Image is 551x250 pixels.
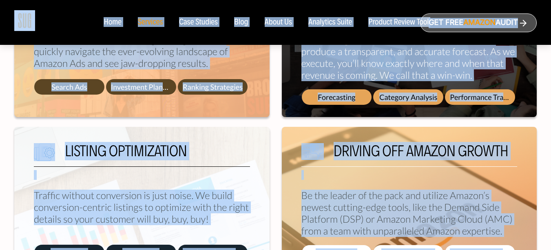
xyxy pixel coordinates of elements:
[34,22,250,69] p: We maximize your performance through Search Ads and our claim to fame ranking strategies. You’ll ...
[34,190,250,225] p: Traffic without conversion is just noise. We build conversion-centric listings to optimize with t...
[301,143,518,167] h5: Driving off Amazon growth
[138,18,163,27] a: Services
[34,143,55,161] img: We are Smart
[463,18,496,27] span: Amazon
[234,18,248,27] a: Blog
[106,79,176,95] span: Investment Planning
[301,190,518,237] p: Be the leader of the pack and utilize Amazon’s newest cutting-edge tools, like the Demand Side Pl...
[14,10,35,31] img: Sug
[301,22,518,81] p: Thanks to our extensive market research and data-driven insights from SUG’s proprietary tools to ...
[368,18,429,27] a: Product Review Tool
[34,79,104,95] span: Search Ads
[178,79,248,95] span: Ranking Strategies
[373,89,443,105] span: Category Analysis
[104,18,121,27] a: Home
[445,89,515,105] span: Performance Tracking
[420,13,537,32] a: Get freeAmazonAudit
[265,18,292,27] a: About Us
[308,18,352,27] a: Analytics Suite
[301,143,324,160] img: We are Smart
[302,89,372,105] span: Forecasting
[179,18,218,27] a: Case Studies
[34,143,250,167] h5: Listing Optimization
